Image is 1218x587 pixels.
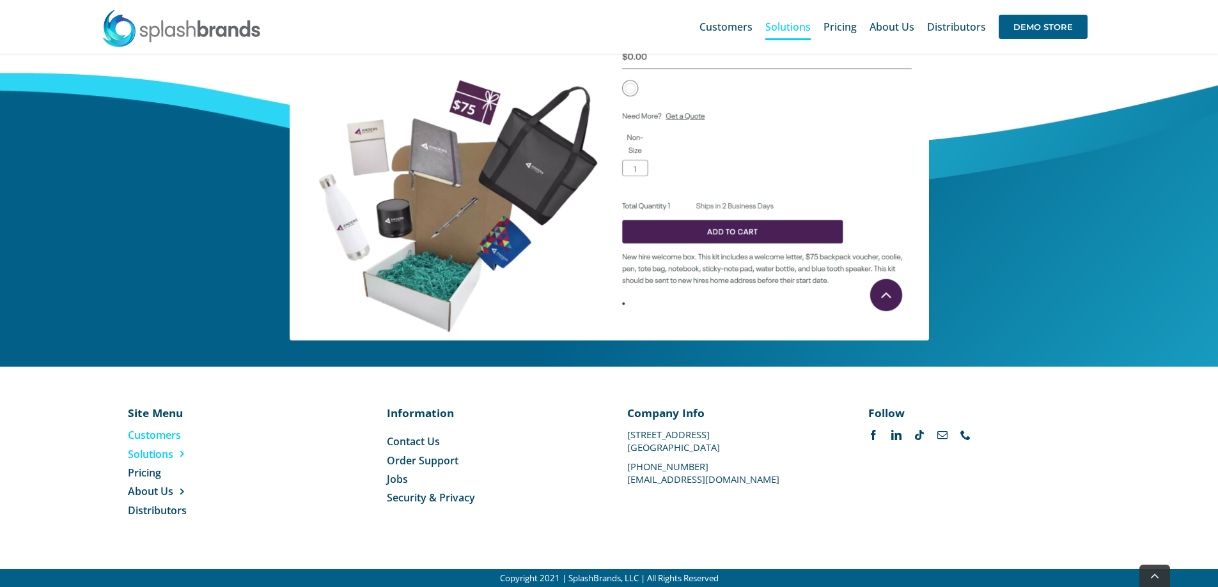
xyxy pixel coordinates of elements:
a: Jobs [387,472,591,486]
p: Company Info [627,405,831,420]
a: Order Support [387,454,591,468]
span: Customers [128,428,181,442]
span: Contact Us [387,434,440,448]
a: facebook [868,430,878,440]
p: Follow [868,405,1072,420]
span: Customers [699,22,753,32]
nav: Main Menu Sticky [699,6,1088,47]
a: Distributors [927,6,986,47]
span: Distributors [128,503,187,517]
a: Security & Privacy [387,491,591,505]
a: Contact Us [387,434,591,448]
span: Order Support [387,454,458,468]
img: SplashBrands.com Logo [102,9,262,47]
a: phone [960,430,971,440]
span: Pricing [128,466,161,480]
a: Distributors [128,503,258,517]
span: Security & Privacy [387,491,475,505]
a: DEMO STORE [999,6,1088,47]
a: Customers [699,6,753,47]
a: mail [937,430,948,440]
a: Customers [128,428,258,442]
span: Distributors [927,22,986,32]
nav: Menu [387,434,591,505]
a: Pricing [128,466,258,480]
span: About Us [128,484,173,498]
a: linkedin [891,430,902,440]
span: About Us [870,22,914,32]
p: Information [387,405,591,420]
span: Pricing [824,22,857,32]
nav: Menu [128,428,258,517]
span: DEMO STORE [999,15,1088,39]
a: Solutions [128,447,258,461]
a: tiktok [914,430,925,440]
p: Site Menu [128,405,258,420]
span: Jobs [387,472,408,486]
span: Solutions [128,447,173,461]
p: Copyright 2021 | SplashBrands, LLC | All Rights Reserved [144,572,1075,584]
span: Solutions [765,22,811,32]
a: Pricing [824,6,857,47]
a: About Us [128,484,258,498]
